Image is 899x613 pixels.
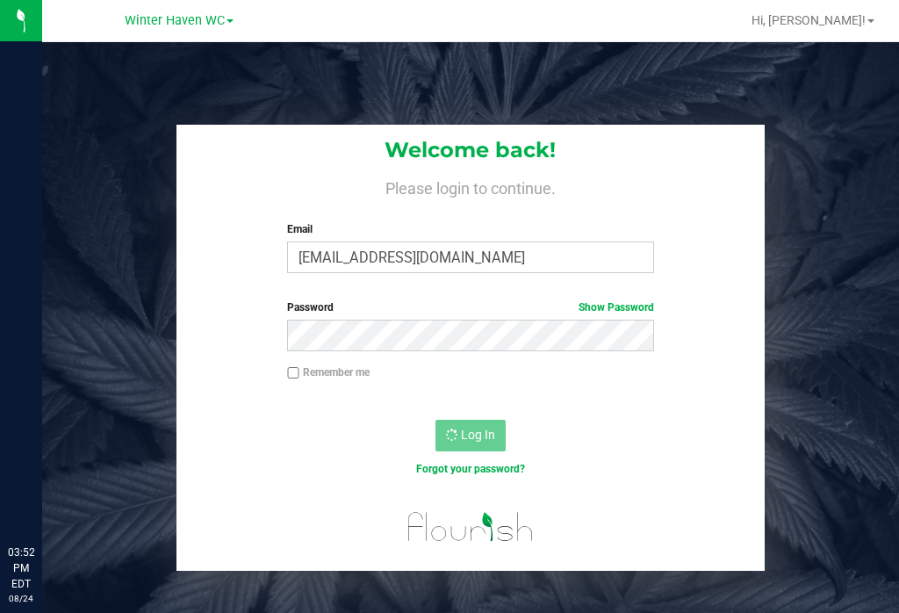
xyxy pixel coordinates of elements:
label: Remember me [287,364,370,380]
p: 08/24 [8,592,34,605]
span: Hi, [PERSON_NAME]! [752,13,866,27]
span: Password [287,301,334,314]
label: Email [287,221,653,237]
img: flourish_logo.svg [397,495,544,559]
h4: Please login to continue. [176,176,766,197]
p: 03:52 PM EDT [8,544,34,592]
span: Winter Haven WC [125,13,225,28]
h1: Welcome back! [176,139,766,162]
input: Remember me [287,367,299,379]
a: Forgot your password? [416,463,525,475]
button: Log In [435,420,506,451]
span: Log In [461,428,495,442]
a: Show Password [579,301,654,314]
